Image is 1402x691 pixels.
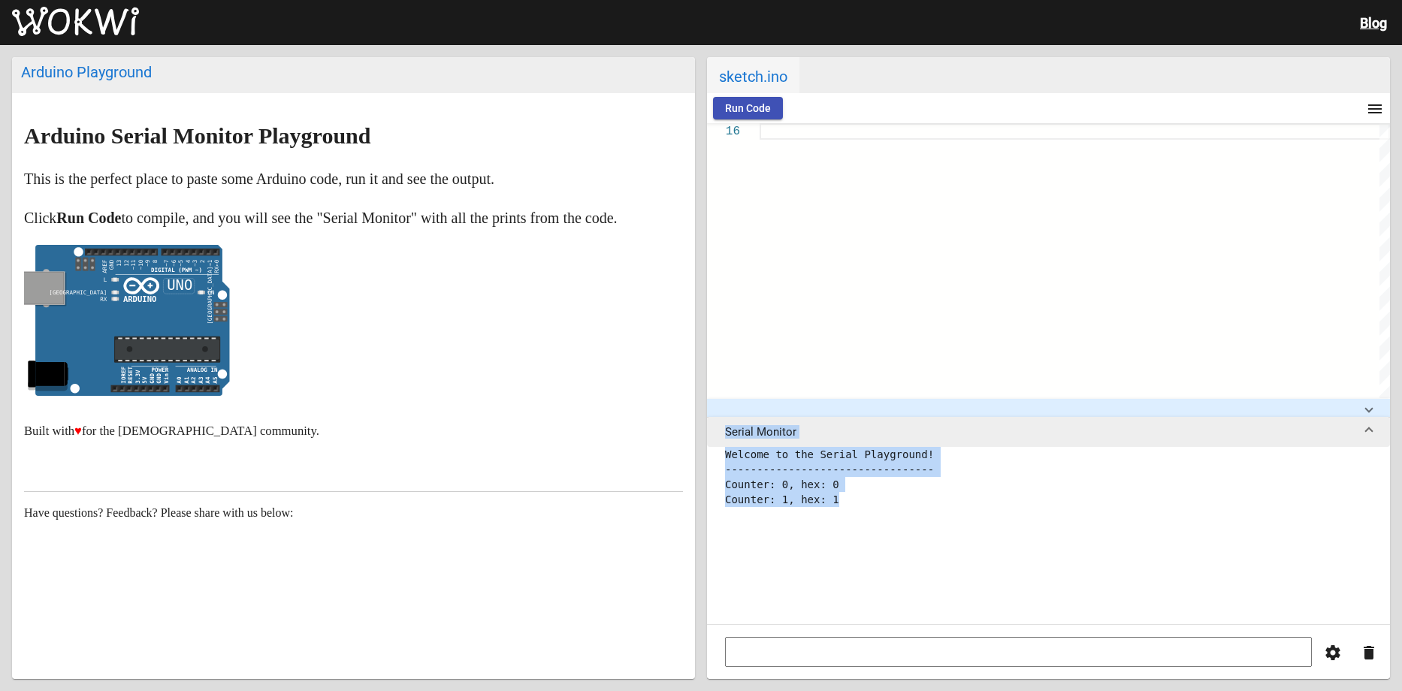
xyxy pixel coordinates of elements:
mat-icon: menu [1366,100,1384,118]
mat-expansion-panel-header: Serial Monitor [707,417,1390,447]
span: sketch.ino [707,57,799,93]
p: This is the perfect place to paste some Arduino code, run it and see the output. [24,167,683,191]
mat-icon: delete [1360,644,1378,662]
div: Serial Monitor [707,447,1390,679]
small: Built with for the [DEMOGRAPHIC_DATA] community. [24,424,319,438]
button: Run Code [713,97,783,119]
a: Blog [1360,15,1387,31]
span: Run Code [725,102,771,114]
span: ♥ [74,424,82,438]
div: 16 [707,123,740,140]
strong: Run Code [56,210,121,226]
div: Arduino Playground [21,63,686,81]
img: Wokwi [12,7,139,37]
mat-panel-title: Serial Monitor [725,425,1354,439]
span: Have questions? Feedback? Please share with us below: [24,506,294,519]
mat-icon: settings [1324,644,1342,662]
h2: Arduino Serial Monitor Playground [24,124,683,148]
p: Click to compile, and you will see the "Serial Monitor" with all the prints from the code. [24,206,683,230]
pre: Welcome to the Serial Playground! --------------------------------- Counter: 0, hex: 0 Counter: 1... [725,447,1372,612]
